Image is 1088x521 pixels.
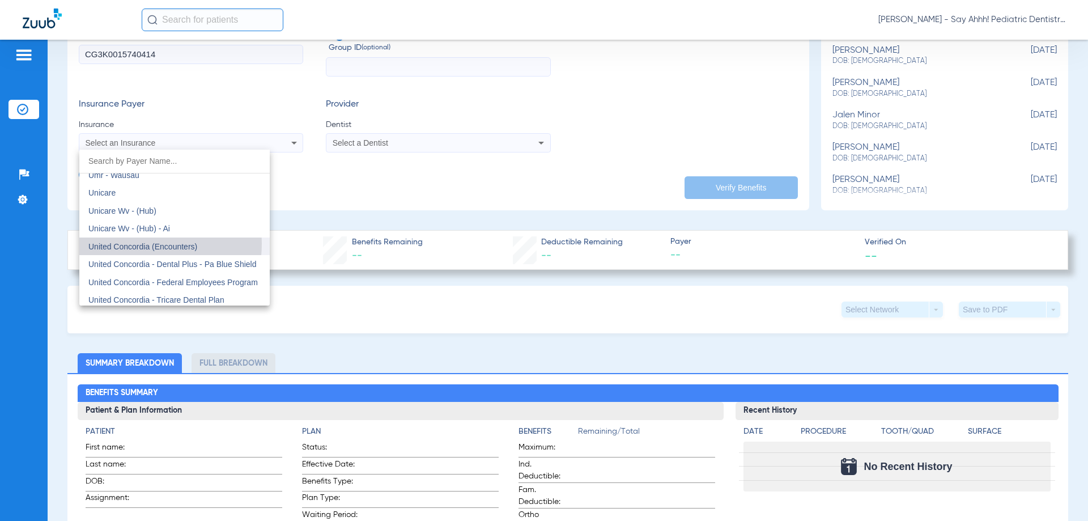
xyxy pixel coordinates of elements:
iframe: Chat Widget [1031,467,1088,521]
span: United Concordia - Dental Plus - Pa Blue Shield [88,260,257,269]
input: dropdown search [79,150,270,173]
span: United Concordia - Tricare Dental Plan [88,295,224,304]
span: United Concordia - Federal Employees Program [88,278,258,287]
span: Unicare [88,188,116,197]
span: Unicare Wv - (Hub) [88,206,156,215]
span: Umr - Wausau [88,171,139,180]
span: Unicare Wv - (Hub) - Ai [88,224,170,233]
span: United Concordia (Encounters) [88,242,197,251]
